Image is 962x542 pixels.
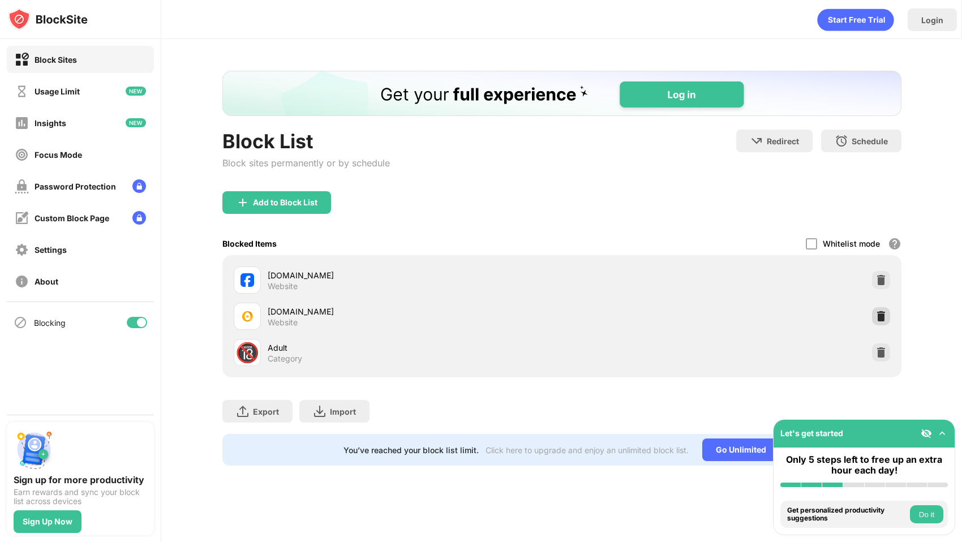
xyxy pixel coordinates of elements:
button: Do it [910,505,943,523]
img: favicons [240,309,254,323]
img: customize-block-page-off.svg [15,211,29,225]
div: Insights [35,118,66,128]
div: Schedule [852,136,888,146]
div: Block List [222,130,390,153]
div: About [35,277,58,286]
div: Let's get started [780,428,843,438]
div: Earn rewards and sync your block list across devices [14,488,147,506]
div: Settings [35,245,67,255]
img: eye-not-visible.svg [921,428,932,439]
img: password-protection-off.svg [15,179,29,193]
div: Block sites permanently or by schedule [222,157,390,169]
div: [DOMAIN_NAME] [268,306,562,317]
div: Sign Up Now [23,517,72,526]
img: new-icon.svg [126,118,146,127]
img: block-on.svg [15,53,29,67]
img: lock-menu.svg [132,179,146,193]
div: Block Sites [35,55,77,64]
img: insights-off.svg [15,116,29,130]
div: Sign up for more productivity [14,474,147,485]
div: Only 5 steps left to free up an extra hour each day! [780,454,948,476]
div: Website [268,281,298,291]
div: Usage Limit [35,87,80,96]
img: omni-setup-toggle.svg [937,428,948,439]
img: about-off.svg [15,274,29,289]
div: Password Protection [35,182,116,191]
div: You’ve reached your block list limit. [343,445,479,455]
div: Go Unlimited [702,438,780,461]
div: Export [253,407,279,416]
div: Redirect [767,136,799,146]
div: Get personalized productivity suggestions [787,506,907,523]
div: Import [330,407,356,416]
div: Custom Block Page [35,213,109,223]
div: Category [268,354,302,364]
div: Login [921,15,943,25]
div: Focus Mode [35,150,82,160]
div: 🔞 [235,341,259,364]
div: Blocking [34,318,66,328]
img: push-signup.svg [14,429,54,470]
div: [DOMAIN_NAME] [268,269,562,281]
img: logo-blocksite.svg [8,8,88,31]
div: Blocked Items [222,239,277,248]
iframe: Banner [222,71,901,116]
div: Whitelist mode [823,239,880,248]
img: focus-off.svg [15,148,29,162]
img: lock-menu.svg [132,211,146,225]
div: Click here to upgrade and enjoy an unlimited block list. [486,445,689,455]
img: settings-off.svg [15,243,29,257]
div: animation [817,8,894,31]
div: Adult [268,342,562,354]
img: new-icon.svg [126,87,146,96]
div: Website [268,317,298,328]
img: blocking-icon.svg [14,316,27,329]
img: favicons [240,273,254,287]
div: Add to Block List [253,198,317,207]
img: time-usage-off.svg [15,84,29,98]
